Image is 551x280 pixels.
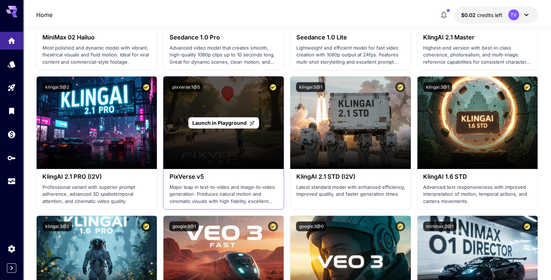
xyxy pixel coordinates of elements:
h3: MiniMax 02 Hailuo [42,34,151,41]
button: google:3@0 [296,221,326,231]
div: API Keys [7,153,16,162]
div: Playground [7,81,16,90]
button: Certified Model – Vetted for best performance and includes a commercial license. [268,221,278,231]
p: Highest-end version with best-in-class coherence, photorealism, and multi-image reference capabil... [423,44,532,66]
h3: KlingAI 1.6 STD [423,173,532,180]
img: alt [37,76,157,169]
nav: breadcrumb [36,10,53,19]
h3: Seedance 1.0 Pro [169,34,278,41]
button: minimax:2@1 [423,221,456,231]
h3: KlingAI 2.1 Master [423,34,532,41]
iframe: Chat Widget [515,245,551,280]
button: Expand sidebar [7,263,16,273]
a: Home [36,10,53,19]
button: Certified Model – Vetted for best performance and includes a commercial license. [141,82,151,92]
button: pixverse:1@5 [169,82,203,92]
div: Settings [7,244,16,253]
button: klingai:3@2 [42,221,72,231]
span: credits left [477,12,502,18]
div: TV [508,9,519,20]
div: $0.0158 [461,11,502,19]
button: Certified Model – Vetted for best performance and includes a commercial license. [395,82,405,92]
p: Lightweight and efficient model for fast video creation with 1080p output at 24fps. Features mult... [296,44,405,66]
h3: Seedance 1.0 Lite [296,34,405,41]
img: alt [417,76,538,169]
button: Certified Model – Vetted for best performance and includes a commercial license. [141,221,151,231]
button: klingai:3@1 [423,82,452,92]
span: Launch in Playground [192,120,247,126]
p: Major leap in text-to-video and image-to-video generation. Produces natural motion and cinematic ... [169,184,278,205]
div: Library [7,104,16,113]
h3: KlingAI 2.1 STD (I2V) [296,173,405,180]
button: $0.0158TV [454,7,538,23]
div: Wallet [7,130,16,139]
button: klingai:5@1 [296,82,325,92]
h3: PixVerse v5 [169,173,278,180]
p: Latest standard model with enhanced efficiency, improved quality, and faster generation times. [296,184,405,198]
p: Most polished and dynamic model with vibrant, theatrical visuals and fluid motion. Ideal for vira... [42,44,151,66]
p: Professional variant with superior prompt adherence, advanced 3D spatiotemporal attention, and ci... [42,184,151,205]
div: Models [7,58,16,67]
button: Certified Model – Vetted for best performance and includes a commercial license. [395,221,405,231]
div: Home [7,34,16,43]
button: Certified Model – Vetted for best performance and includes a commercial license. [268,82,278,92]
button: Certified Model – Vetted for best performance and includes a commercial license. [522,82,532,92]
p: Advanced video model that creates smooth, high-quality 1080p clips up to 10 seconds long. Great f... [169,44,278,66]
button: Certified Model – Vetted for best performance and includes a commercial license. [522,221,532,231]
div: Usage [7,174,16,183]
a: Launch in Playground [188,117,259,128]
h3: KlingAI 2.1 PRO (I2V) [42,173,151,180]
span: $0.02 [461,12,477,18]
p: Advanced text responsiveness with improved interpretation of motion, temporal actions, and camera... [423,184,532,205]
button: klingai:5@2 [42,82,72,92]
button: google:3@1 [169,221,199,231]
img: alt [290,76,410,169]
